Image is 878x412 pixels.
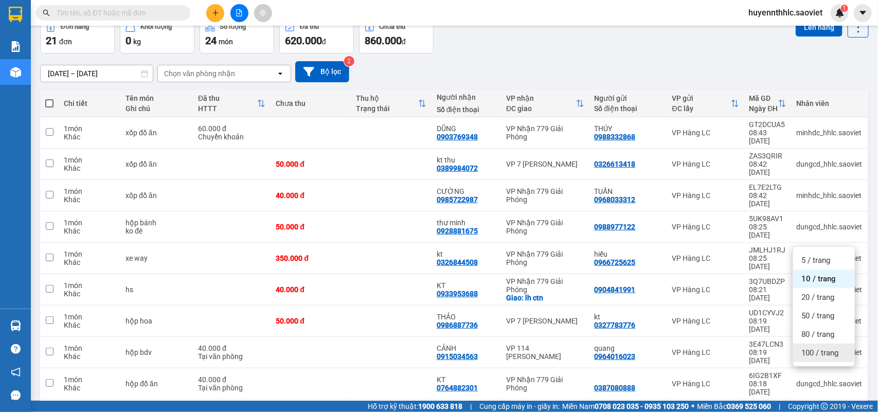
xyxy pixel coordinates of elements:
[506,250,584,266] div: VP Nhận 779 Giải Phóng
[276,285,346,294] div: 40.000 đ
[276,99,346,108] div: Chưa thu
[749,152,786,160] div: ZAS3QRIR
[126,285,188,294] div: hs
[562,401,689,412] span: Miền Nam
[230,4,248,22] button: file-add
[697,401,771,412] span: Miền Bắc
[126,317,188,325] div: hộp hoa
[672,129,739,137] div: VP Hàng LC
[10,41,21,52] img: solution-icon
[126,104,188,113] div: Ghi chú
[437,227,478,235] div: 0928881675
[200,16,274,53] button: Số lượng24món
[437,133,478,141] div: 0903769348
[219,38,233,46] span: món
[854,4,872,22] button: caret-down
[140,23,172,30] div: Khối lượng
[595,384,636,392] div: 0387080888
[57,7,178,19] input: Tìm tên, số ĐT hoặc mã đơn
[11,390,21,400] span: message
[506,124,584,141] div: VP Nhận 779 Giải Phóng
[276,223,346,231] div: 50.000 đ
[797,160,863,168] div: dungcd_hhlc.saoviet
[126,129,188,137] div: xốp đồ ăn
[672,254,739,262] div: VP Hàng LC
[749,285,786,302] div: 08:21 [DATE]
[779,401,780,412] span: |
[43,9,50,16] span: search
[797,99,863,108] div: Nhân viên
[64,219,115,227] div: 1 món
[740,6,831,19] span: huyennthhlc.saoviet
[506,104,576,113] div: ĐC giao
[672,94,731,102] div: VP gửi
[64,164,115,172] div: Khác
[595,104,662,113] div: Số điện thoại
[744,90,792,117] th: Toggle SortBy
[595,160,636,168] div: 0326613418
[236,9,243,16] span: file-add
[198,384,265,392] div: Tại văn phòng
[595,344,662,352] div: quang
[64,124,115,133] div: 1 món
[64,258,115,266] div: Khác
[749,120,786,129] div: GT2DCUA5
[506,375,584,392] div: VP Nhận 779 Giải Phóng
[841,5,848,12] sup: 1
[356,104,418,113] div: Trạng thái
[595,402,689,410] strong: 0708 023 035 - 0935 103 250
[322,38,326,46] span: đ
[727,402,771,410] strong: 0369 525 060
[595,187,662,195] div: TUẤN
[506,277,584,294] div: VP Nhận 779 Giải Phóng
[672,348,739,356] div: VP Hàng LC
[198,124,265,133] div: 60.000 đ
[749,309,786,317] div: UD1CYVJ2
[595,285,636,294] div: 0904841991
[64,250,115,258] div: 1 món
[437,281,496,290] div: KT
[437,124,496,133] div: DŨNG
[254,4,272,22] button: aim
[672,317,739,325] div: VP Hàng LC
[126,160,188,168] div: xốp đồ ăn
[506,294,584,302] div: Giao: lh ctn
[749,94,778,102] div: Mã GD
[506,317,584,325] div: VP 7 [PERSON_NAME]
[9,7,22,22] img: logo-vxr
[801,311,834,321] span: 50 / trang
[595,258,636,266] div: 0966725625
[64,227,115,235] div: Khác
[672,160,739,168] div: VP Hàng LC
[793,247,855,366] ul: Menu
[672,191,739,200] div: VP Hàng LC
[835,8,845,17] img: icon-new-feature
[198,133,265,141] div: Chuyển khoản
[796,18,843,37] button: Lên hàng
[506,94,576,102] div: VP nhận
[595,321,636,329] div: 0327783776
[595,94,662,102] div: Người gửi
[365,34,402,47] span: 860.000
[359,16,434,53] button: Chưa thu860.000đ
[193,90,271,117] th: Toggle SortBy
[797,380,863,388] div: dungcd_hhlc.saoviet
[595,313,662,321] div: kt
[506,344,584,361] div: VP 114 [PERSON_NAME]
[749,104,778,113] div: Ngày ĐH
[437,313,496,321] div: THẢO
[801,274,836,284] span: 10 / trang
[64,187,115,195] div: 1 món
[126,94,188,102] div: Tên món
[821,403,828,410] span: copyright
[164,68,235,79] div: Chọn văn phòng nhận
[64,133,115,141] div: Khác
[749,129,786,145] div: 08:43 [DATE]
[126,34,131,47] span: 0
[212,9,219,16] span: plus
[356,94,418,102] div: Thu hộ
[59,38,72,46] span: đơn
[198,104,257,113] div: HTTT
[64,99,115,108] div: Chi tiết
[276,160,346,168] div: 50.000 đ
